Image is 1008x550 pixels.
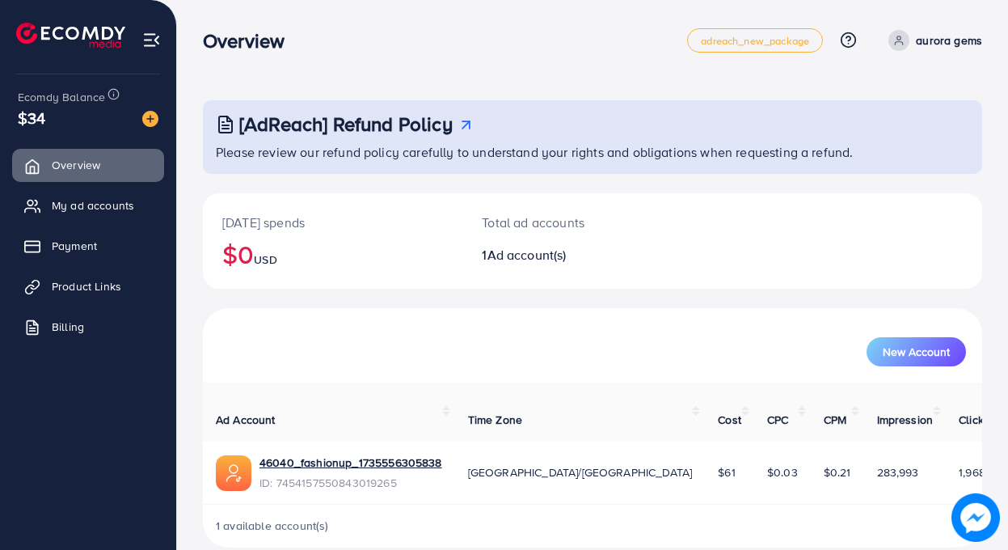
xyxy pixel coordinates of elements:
[468,464,693,480] span: [GEOGRAPHIC_DATA]/[GEOGRAPHIC_DATA]
[142,111,158,127] img: image
[883,346,950,357] span: New Account
[52,197,134,214] span: My ad accounts
[877,464,919,480] span: 283,993
[254,252,276,268] span: USD
[203,29,297,53] h3: Overview
[867,337,966,366] button: New Account
[824,464,851,480] span: $0.21
[482,213,638,232] p: Total ad accounts
[482,247,638,263] h2: 1
[12,230,164,262] a: Payment
[239,112,453,136] h3: [AdReach] Refund Policy
[18,89,105,105] span: Ecomdy Balance
[687,28,823,53] a: adreach_new_package
[52,157,100,173] span: Overview
[16,23,125,48] img: logo
[216,518,329,534] span: 1 available account(s)
[216,412,276,428] span: Ad Account
[951,493,1000,542] img: image
[52,238,97,254] span: Payment
[12,311,164,343] a: Billing
[959,412,989,428] span: Clicks
[142,31,161,49] img: menu
[701,36,809,46] span: adreach_new_package
[259,475,442,491] span: ID: 7454157550843019265
[882,30,982,51] a: aurora gems
[12,149,164,181] a: Overview
[767,412,788,428] span: CPC
[222,239,443,269] h2: $0
[916,31,982,50] p: aurora gems
[259,455,442,471] a: 46040_fashionup_1735556305838
[468,412,522,428] span: Time Zone
[877,412,934,428] span: Impression
[12,189,164,222] a: My ad accounts
[18,106,45,129] span: $34
[718,412,741,428] span: Cost
[718,464,735,480] span: $61
[52,278,121,294] span: Product Links
[959,464,985,480] span: 1,968
[216,455,251,491] img: ic-ads-acc.e4c84228.svg
[216,142,972,162] p: Please review our refund policy carefully to understand your rights and obligations when requesti...
[824,412,846,428] span: CPM
[487,246,567,264] span: Ad account(s)
[767,464,798,480] span: $0.03
[12,270,164,302] a: Product Links
[52,319,84,335] span: Billing
[222,213,443,232] p: [DATE] spends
